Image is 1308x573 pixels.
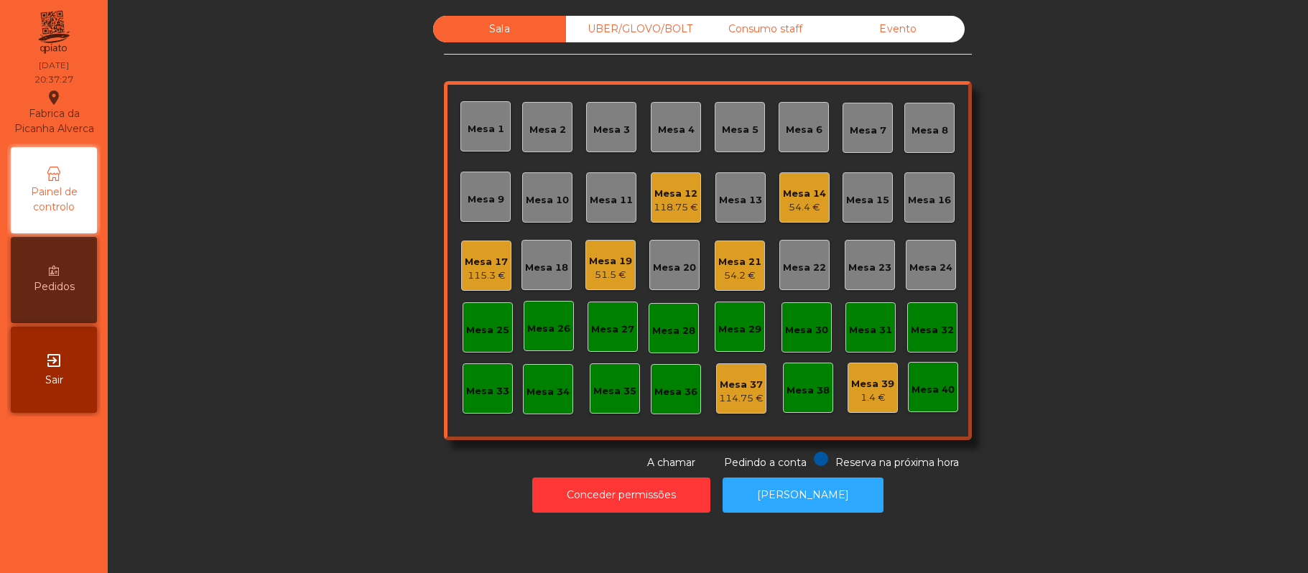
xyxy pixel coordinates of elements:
div: Mesa 13 [719,193,762,208]
div: 20:37:27 [34,73,73,86]
div: Mesa 4 [658,123,695,137]
div: Mesa 38 [787,383,830,398]
div: Mesa 2 [529,123,566,137]
div: Mesa 3 [593,123,630,137]
div: Mesa 16 [908,193,951,208]
div: Mesa 27 [591,322,634,337]
span: Pedindo a conta [724,456,807,469]
div: Consumo staff [699,16,832,42]
div: Mesa 40 [912,383,955,397]
div: Mesa 35 [593,384,636,399]
div: Mesa 8 [912,124,948,138]
span: Pedidos [34,279,75,294]
div: Mesa 39 [851,377,894,391]
div: Mesa 33 [466,384,509,399]
div: Mesa 1 [468,122,504,136]
div: Mesa 18 [525,261,568,275]
div: Mesa 19 [589,254,632,269]
div: Mesa 7 [850,124,886,138]
div: Mesa 9 [468,192,504,207]
div: Mesa 32 [911,323,954,337]
div: Mesa 10 [526,193,569,208]
div: Mesa 30 [785,323,828,337]
div: Mesa 14 [783,187,826,201]
div: 1.4 € [851,391,894,405]
div: Mesa 31 [849,323,892,337]
div: Mesa 22 [783,261,826,275]
div: Evento [832,16,965,42]
span: A chamar [647,456,695,469]
div: 115.3 € [465,269,508,283]
div: Fabrica da Picanha Alverca [11,89,96,136]
div: Mesa 28 [652,324,695,338]
button: [PERSON_NAME] [723,478,883,513]
div: 118.75 € [654,200,698,215]
span: Sair [45,373,63,388]
div: [DATE] [39,59,69,72]
div: Mesa 6 [786,123,822,137]
div: Mesa 12 [654,187,698,201]
div: Mesa 24 [909,261,952,275]
div: Mesa 21 [718,255,761,269]
div: 54.2 € [718,269,761,283]
div: Mesa 11 [590,193,633,208]
div: Mesa 23 [848,261,891,275]
i: location_on [45,89,62,106]
img: qpiato [36,7,71,57]
div: 51.5 € [589,268,632,282]
button: Conceder permissões [532,478,710,513]
div: Mesa 20 [653,261,696,275]
div: Mesa 37 [719,378,764,392]
span: Painel de controlo [14,185,93,215]
div: Mesa 15 [846,193,889,208]
div: Mesa 34 [527,385,570,399]
i: exit_to_app [45,352,62,369]
div: Mesa 29 [718,322,761,337]
div: 114.75 € [719,391,764,406]
div: Mesa 36 [654,385,697,399]
div: Sala [433,16,566,42]
div: Mesa 17 [465,255,508,269]
div: Mesa 26 [527,322,570,336]
span: Reserva na próxima hora [835,456,959,469]
div: 54.4 € [783,200,826,215]
div: UBER/GLOVO/BOLT [566,16,699,42]
div: Mesa 25 [466,323,509,337]
div: Mesa 5 [722,123,759,137]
